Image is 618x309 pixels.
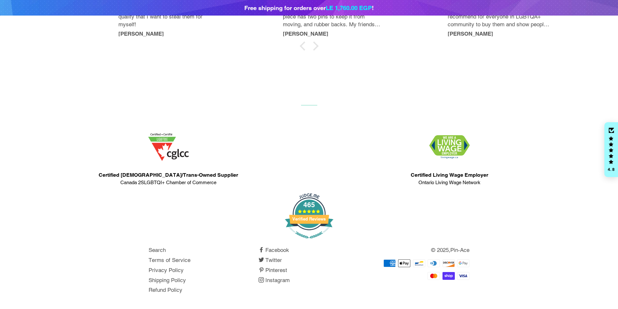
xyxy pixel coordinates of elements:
a: Privacy Policy [149,267,184,273]
span: LE 1,760.00 EGP [326,4,372,11]
a: 465 Verified Reviews [282,238,336,245]
div: Click to open Judge.me floating reviews tab [604,122,618,177]
p: © 2025, [369,246,469,255]
a: Twitter [259,257,282,263]
a: Pin-Ace [450,247,469,253]
div: 465 [285,201,333,208]
a: Pinterest [259,267,287,273]
img: 1705457225.png [148,133,189,161]
div: [PERSON_NAME] [448,31,550,37]
div: 4.8 [607,167,615,172]
a: Instagram [259,277,290,283]
span: Canada 2SLGBTQI+ Chamber of Commerce [99,179,238,186]
img: 1706832627.png [429,135,470,159]
div: [PERSON_NAME] [283,31,385,37]
span: Certified Living Wage Employer [411,171,488,179]
a: Search [149,247,166,253]
a: Facebook [259,247,289,253]
div: Verified Reviews [285,217,333,221]
a: Refund Policy [149,287,182,293]
span: Certified [DEMOGRAPHIC_DATA]/Trans-Owned Supplier [99,171,238,179]
span: Ontario Living Wage Network [411,179,488,186]
div: [PERSON_NAME] [118,31,220,37]
a: Shipping Policy [149,277,186,283]
a: Terms of Service [149,257,190,263]
img: e-hSPrJ_Ak6jB1oNJ-x9gQ.png [285,192,333,241]
div: Free shipping for orders over ! [244,3,374,12]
